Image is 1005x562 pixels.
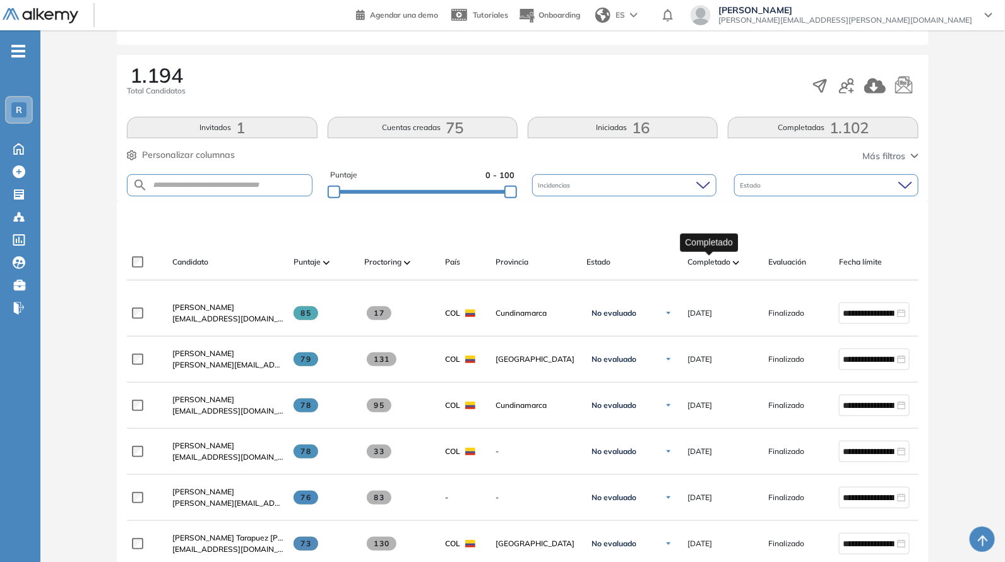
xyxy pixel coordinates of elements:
span: [PERSON_NAME] [718,5,972,15]
span: Personalizar columnas [142,148,235,162]
img: SEARCH_ALT [133,177,148,193]
span: Evaluación [768,256,806,268]
span: [GEOGRAPHIC_DATA] [496,354,576,365]
a: Agendar una demo [356,6,438,21]
i: - [11,50,25,52]
span: COL [445,308,460,319]
span: Puntaje [294,256,321,268]
span: 76 [294,491,318,505]
button: Completadas1.102 [728,117,918,138]
img: COL [465,540,475,547]
img: [missing "en.ARROW_ALT" translation] [404,261,410,265]
span: [EMAIL_ADDRESS][DOMAIN_NAME] [172,405,283,417]
span: Incidencias [538,181,573,190]
span: No evaluado [592,308,636,318]
span: [PERSON_NAME][EMAIL_ADDRESS][DOMAIN_NAME] [172,359,283,371]
span: - [496,446,576,457]
img: Ícono de flecha [665,540,672,547]
span: 83 [367,491,391,505]
img: world [595,8,610,23]
img: Ícono de flecha [665,309,672,317]
span: Finalizado [768,308,804,319]
img: [missing "en.ARROW_ALT" translation] [323,261,330,265]
a: [PERSON_NAME] [172,348,283,359]
span: 78 [294,445,318,458]
span: COL [445,400,460,411]
span: Total Candidatos [127,85,186,97]
span: [GEOGRAPHIC_DATA] [496,538,576,549]
div: Estado [734,174,919,196]
span: 1.194 [130,65,183,85]
span: [PERSON_NAME] [172,441,234,450]
span: [DATE] [687,538,712,549]
span: COL [445,538,460,549]
a: [PERSON_NAME] [172,394,283,405]
a: [PERSON_NAME] Tarapuez [PERSON_NAME] [172,532,283,544]
a: [PERSON_NAME] [172,486,283,498]
span: [DATE] [687,354,712,365]
img: COL [465,309,475,317]
img: Ícono de flecha [665,402,672,409]
span: [DATE] [687,492,712,503]
button: Personalizar columnas [127,148,235,162]
span: Proctoring [364,256,401,268]
span: COL [445,446,460,457]
img: COL [465,448,475,455]
span: Tutoriales [473,10,508,20]
span: R [16,105,22,115]
span: 17 [367,306,391,320]
span: [DATE] [687,308,712,319]
span: No evaluado [592,354,636,364]
span: 130 [367,537,396,551]
span: Fecha límite [839,256,882,268]
img: COL [465,356,475,363]
button: Cuentas creadas75 [328,117,518,138]
img: Ícono de flecha [665,494,672,501]
span: 85 [294,306,318,320]
button: Más filtros [863,150,919,163]
a: [PERSON_NAME] [172,302,283,313]
div: Incidencias [532,174,717,196]
span: Finalizado [768,446,804,457]
button: Onboarding [518,2,580,29]
span: Finalizado [768,492,804,503]
span: Estado [586,256,610,268]
span: Agendar una demo [370,10,438,20]
span: Más filtros [863,150,906,163]
span: 33 [367,445,391,458]
span: [PERSON_NAME] [172,302,234,312]
span: [PERSON_NAME][EMAIL_ADDRESS][PERSON_NAME][DOMAIN_NAME] [718,15,972,25]
span: Finalizado [768,354,804,365]
img: Logo [3,8,78,24]
span: Cundinamarca [496,400,576,411]
span: [PERSON_NAME] [172,349,234,358]
span: No evaluado [592,446,636,457]
span: [EMAIL_ADDRESS][DOMAIN_NAME] [172,451,283,463]
a: [PERSON_NAME] [172,440,283,451]
span: - [496,492,576,503]
span: 78 [294,398,318,412]
span: - [445,492,448,503]
span: [DATE] [687,400,712,411]
span: No evaluado [592,493,636,503]
img: Ícono de flecha [665,448,672,455]
span: [PERSON_NAME] [172,487,234,496]
span: No evaluado [592,539,636,549]
span: Cundinamarca [496,308,576,319]
span: No evaluado [592,400,636,410]
img: Ícono de flecha [665,356,672,363]
button: Invitados1 [127,117,317,138]
span: [PERSON_NAME] [172,395,234,404]
img: [missing "en.ARROW_ALT" translation] [733,261,739,265]
span: Puntaje [330,169,357,181]
div: Completado [681,233,739,251]
span: Provincia [496,256,528,268]
span: [PERSON_NAME] Tarapuez [PERSON_NAME] [172,533,332,542]
span: Completado [687,256,730,268]
span: 73 [294,537,318,551]
span: [PERSON_NAME][EMAIL_ADDRESS][DOMAIN_NAME] [172,498,283,509]
span: 79 [294,352,318,366]
span: COL [445,354,460,365]
span: Candidato [172,256,208,268]
span: 0 - 100 [485,169,514,181]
